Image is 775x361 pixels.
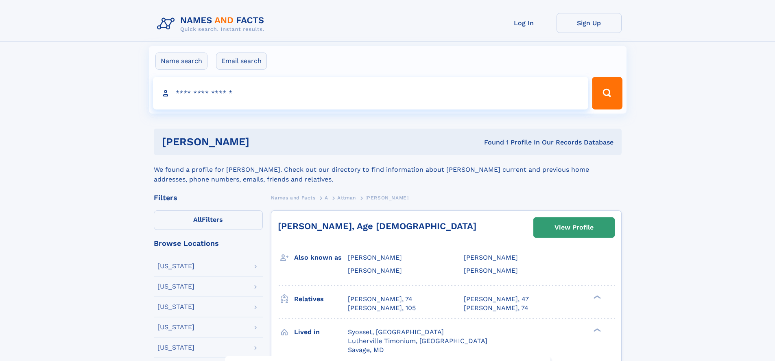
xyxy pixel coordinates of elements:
[294,325,348,339] h3: Lived in
[157,283,194,290] div: [US_STATE]
[162,137,367,147] h1: [PERSON_NAME]
[154,240,263,247] div: Browse Locations
[157,304,194,310] div: [US_STATE]
[348,254,402,261] span: [PERSON_NAME]
[557,13,622,33] a: Sign Up
[555,218,594,237] div: View Profile
[491,13,557,33] a: Log In
[337,193,356,203] a: Attman
[365,195,409,201] span: [PERSON_NAME]
[154,194,263,201] div: Filters
[157,263,194,269] div: [US_STATE]
[325,193,328,203] a: A
[154,13,271,35] img: Logo Names and Facts
[367,138,613,147] div: Found 1 Profile In Our Records Database
[464,254,518,261] span: [PERSON_NAME]
[348,304,416,313] a: [PERSON_NAME], 105
[154,210,263,230] label: Filters
[325,195,328,201] span: A
[157,344,194,351] div: [US_STATE]
[193,216,202,223] span: All
[348,267,402,274] span: [PERSON_NAME]
[348,346,384,354] span: Savage, MD
[348,295,413,304] a: [PERSON_NAME], 74
[464,267,518,274] span: [PERSON_NAME]
[592,77,622,109] button: Search Button
[592,327,601,333] div: ❯
[216,53,267,70] label: Email search
[337,195,356,201] span: Attman
[153,77,589,109] input: search input
[592,294,601,300] div: ❯
[464,304,528,313] a: [PERSON_NAME], 74
[157,324,194,330] div: [US_STATE]
[294,292,348,306] h3: Relatives
[278,221,476,231] a: [PERSON_NAME], Age [DEMOGRAPHIC_DATA]
[464,295,529,304] a: [PERSON_NAME], 47
[534,218,614,237] a: View Profile
[154,155,622,184] div: We found a profile for [PERSON_NAME]. Check out our directory to find information about [PERSON_N...
[348,337,487,345] span: Lutherville Timonium, [GEOGRAPHIC_DATA]
[348,328,444,336] span: Syosset, [GEOGRAPHIC_DATA]
[294,251,348,265] h3: Also known as
[271,193,316,203] a: Names and Facts
[155,53,207,70] label: Name search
